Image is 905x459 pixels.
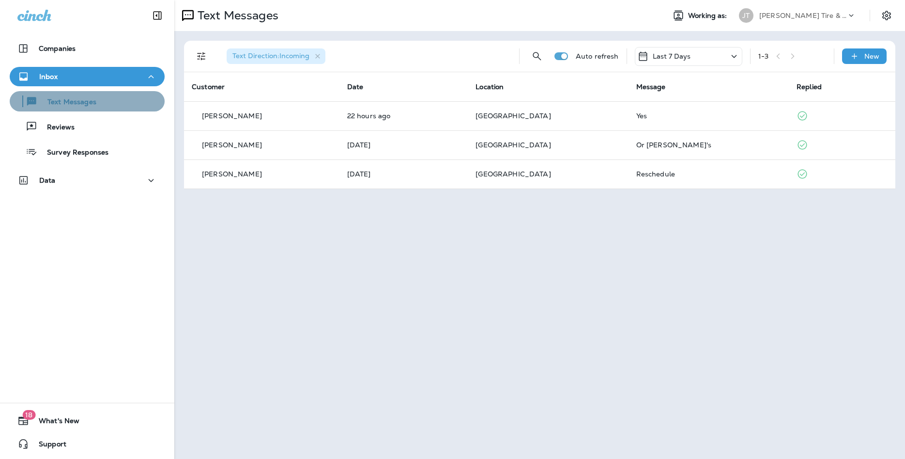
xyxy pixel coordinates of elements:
[38,98,96,107] p: Text Messages
[636,170,781,178] div: Reschedule
[878,7,895,24] button: Settings
[232,51,309,60] span: Text Direction : Incoming
[10,142,165,162] button: Survey Responses
[202,112,262,120] p: [PERSON_NAME]
[39,176,56,184] p: Data
[688,12,729,20] span: Working as:
[636,141,781,149] div: Or Mark's
[476,170,551,178] span: [GEOGRAPHIC_DATA]
[476,111,551,120] span: [GEOGRAPHIC_DATA]
[797,82,822,91] span: Replied
[739,8,753,23] div: JT
[39,73,58,80] p: Inbox
[476,82,504,91] span: Location
[636,112,781,120] div: Yes
[10,91,165,111] button: Text Messages
[864,52,879,60] p: New
[194,8,278,23] p: Text Messages
[636,82,666,91] span: Message
[37,148,108,158] p: Survey Responses
[192,47,211,66] button: Filters
[576,52,619,60] p: Auto refresh
[22,410,35,420] span: 18
[10,411,165,430] button: 18What's New
[10,116,165,137] button: Reviews
[527,47,547,66] button: Search Messages
[476,141,551,149] span: [GEOGRAPHIC_DATA]
[29,440,66,452] span: Support
[759,12,846,19] p: [PERSON_NAME] Tire & Auto
[347,82,364,91] span: Date
[202,141,262,149] p: [PERSON_NAME]
[347,141,460,149] p: Aug 26, 2025 08:08 AM
[653,52,691,60] p: Last 7 Days
[347,112,460,120] p: Aug 26, 2025 10:51 AM
[758,52,768,60] div: 1 - 3
[144,6,171,25] button: Collapse Sidebar
[347,170,460,178] p: Aug 26, 2025 07:50 AM
[10,39,165,58] button: Companies
[39,45,76,52] p: Companies
[10,434,165,454] button: Support
[192,82,225,91] span: Customer
[227,48,325,64] div: Text Direction:Incoming
[37,123,75,132] p: Reviews
[202,170,262,178] p: [PERSON_NAME]
[29,417,79,428] span: What's New
[10,67,165,86] button: Inbox
[10,171,165,190] button: Data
